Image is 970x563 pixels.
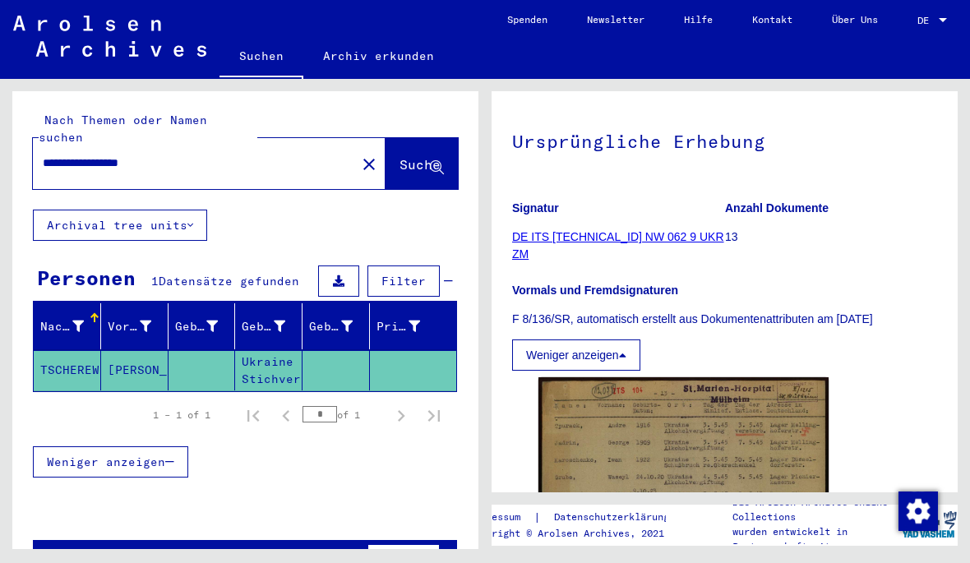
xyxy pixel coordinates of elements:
div: Vorname [108,313,172,339]
button: Next page [385,399,418,431]
p: Copyright © Arolsen Archives, 2021 [469,526,689,541]
div: | [469,509,689,526]
p: wurden entwickelt in Partnerschaft mit [732,524,899,554]
div: Personen [37,263,136,293]
div: Geburtsdatum [309,318,353,335]
a: Suchen [219,36,303,79]
button: Weniger anzeigen [512,339,640,371]
img: Zustimmung ändern [898,491,938,531]
div: Prisoner # [376,313,441,339]
a: DE ITS [TECHNICAL_ID] NW 062 9 UKR ZM [512,230,724,261]
span: DE [917,15,935,26]
mat-cell: TSCHEREWIKOW [34,350,101,390]
div: Nachname [40,313,104,339]
span: Datensätze gefunden [159,274,299,288]
div: Geburt‏ [242,313,306,339]
div: Vorname [108,318,151,335]
mat-header-cell: Prisoner # [370,303,456,349]
h1: Ursprüngliche Erhebung [512,104,937,176]
mat-cell: Ukraine Stichverletzungen [235,350,303,390]
mat-header-cell: Vorname [101,303,169,349]
img: Arolsen_neg.svg [13,16,206,57]
button: Filter [367,265,440,297]
b: Anzahl Dokumente [725,201,829,215]
button: Weniger anzeigen [33,446,188,478]
span: Suche [400,156,441,173]
div: Geburt‏ [242,318,285,335]
mat-icon: close [359,155,379,174]
b: Signatur [512,201,559,215]
span: Weniger anzeigen [47,455,165,469]
div: Geburtsname [175,313,239,339]
mat-header-cell: Geburtsname [169,303,236,349]
button: Archival tree units [33,210,207,241]
span: Filter [381,274,426,288]
button: First page [237,399,270,431]
div: of 1 [303,407,385,422]
p: F 8/136/SR, automatisch erstellt aus Dokumentenattributen am [DATE] [512,311,937,328]
span: 1 [151,274,159,288]
mat-header-cell: Geburtsdatum [303,303,370,349]
mat-label: Nach Themen oder Namen suchen [39,113,207,145]
p: Die Arolsen Archives Online-Collections [732,495,899,524]
div: Geburtsname [175,318,219,335]
mat-header-cell: Geburt‏ [235,303,303,349]
div: Geburtsdatum [309,313,373,339]
mat-header-cell: Nachname [34,303,101,349]
div: Zustimmung ändern [898,491,937,530]
a: Datenschutzerklärung [541,509,689,526]
p: 13 [725,228,937,246]
a: Archiv erkunden [303,36,454,76]
button: Previous page [270,399,303,431]
button: Suche [386,138,458,189]
mat-cell: [PERSON_NAME] [101,350,169,390]
div: Prisoner # [376,318,420,335]
div: Nachname [40,318,84,335]
button: Last page [418,399,450,431]
div: 1 – 1 of 1 [153,408,210,422]
a: Impressum [469,509,533,526]
button: Clear [353,147,386,180]
b: Vormals und Fremdsignaturen [512,284,678,297]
